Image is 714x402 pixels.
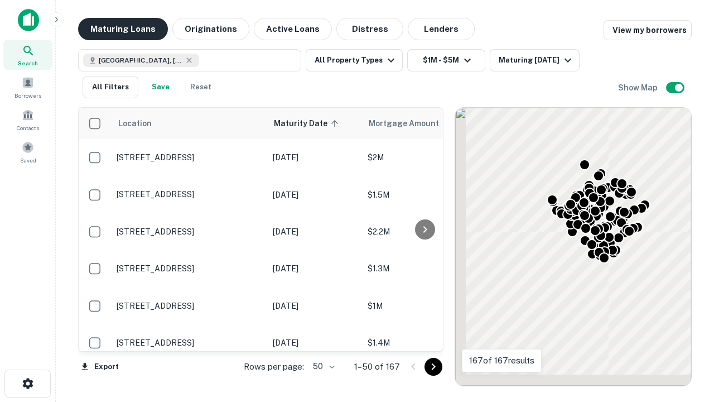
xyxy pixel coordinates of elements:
a: Saved [3,137,52,167]
button: [GEOGRAPHIC_DATA], [GEOGRAPHIC_DATA], [GEOGRAPHIC_DATA] [78,49,301,71]
th: Maturity Date [267,108,362,139]
span: Location [118,117,152,130]
button: Maturing Loans [78,18,168,40]
button: All Filters [83,76,138,98]
div: 0 0 [455,108,691,386]
h6: Show Map [618,82,659,94]
a: View my borrowers [604,20,692,40]
span: Borrowers [15,91,41,100]
p: $2M [368,151,479,164]
button: Save your search to get updates of matches that match your search criteria. [143,76,178,98]
p: [DATE] [273,300,356,312]
p: [DATE] [273,337,356,349]
p: [DATE] [273,226,356,238]
div: 50 [308,358,336,375]
p: 167 of 167 results [469,354,534,367]
p: [STREET_ADDRESS] [117,152,262,162]
p: $1.3M [368,262,479,275]
p: Rows per page: [244,360,304,374]
span: [GEOGRAPHIC_DATA], [GEOGRAPHIC_DATA], [GEOGRAPHIC_DATA] [99,55,182,65]
p: $1.4M [368,337,479,349]
button: $1M - $5M [407,49,485,71]
span: Saved [20,156,36,165]
p: $1.5M [368,189,479,201]
button: Active Loans [254,18,332,40]
span: Maturity Date [274,117,342,130]
a: Contacts [3,104,52,135]
th: Mortgage Amount [362,108,485,139]
p: [DATE] [273,262,356,275]
img: capitalize-icon.png [18,9,39,31]
a: Search [3,40,52,70]
a: Borrowers [3,72,52,102]
div: Maturing [DATE] [499,54,575,67]
p: [STREET_ADDRESS] [117,338,262,348]
p: [DATE] [273,151,356,164]
p: [STREET_ADDRESS] [117,189,262,199]
span: Mortgage Amount [369,117,454,130]
p: 1–50 of 167 [354,360,400,374]
button: Originations [172,18,249,40]
span: Search [18,59,38,68]
button: All Property Types [306,49,403,71]
button: Export [78,358,122,375]
p: $2.2M [368,226,479,238]
button: Maturing [DATE] [490,49,580,71]
iframe: Chat Widget [658,313,714,366]
p: $1M [368,300,479,312]
button: Lenders [408,18,475,40]
button: Reset [183,76,219,98]
p: [DATE] [273,189,356,201]
button: Go to next page [424,358,442,376]
p: [STREET_ADDRESS] [117,227,262,237]
span: Contacts [17,123,39,132]
button: Distress [336,18,403,40]
p: [STREET_ADDRESS] [117,301,262,311]
th: Location [111,108,267,139]
p: [STREET_ADDRESS] [117,264,262,274]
